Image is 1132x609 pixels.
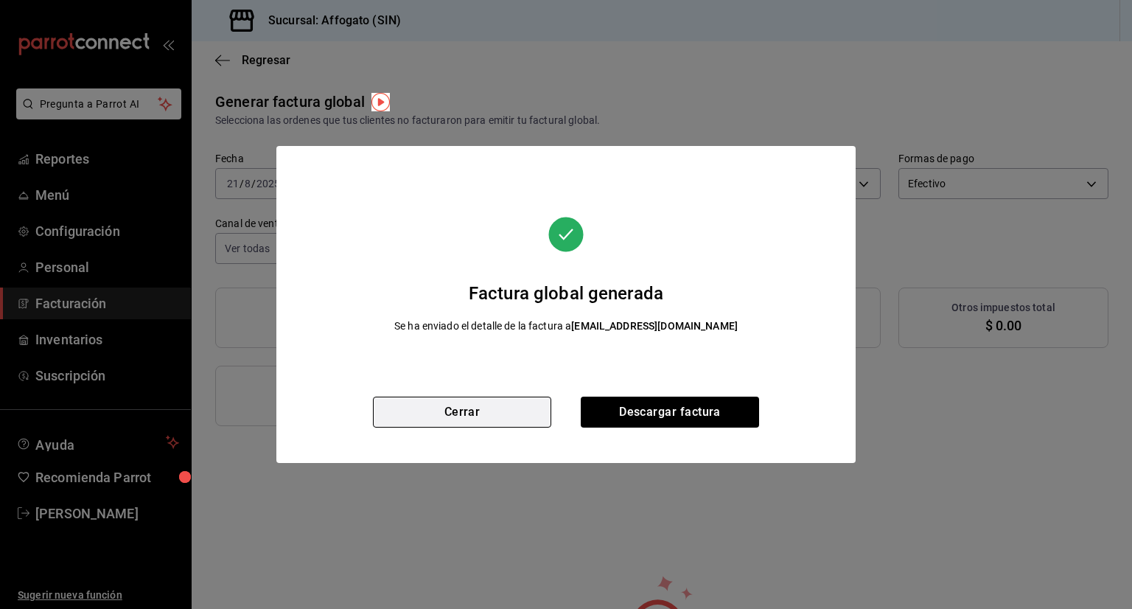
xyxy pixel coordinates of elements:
button: Cerrar [373,397,551,428]
button: Descargar factura [581,397,759,428]
strong: [EMAIL_ADDRESS][DOMAIN_NAME] [571,320,738,332]
div: Factura global generada [394,280,738,307]
img: Tooltip marker [371,93,390,111]
div: Se ha enviado el detalle de la factura a [394,319,738,334]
